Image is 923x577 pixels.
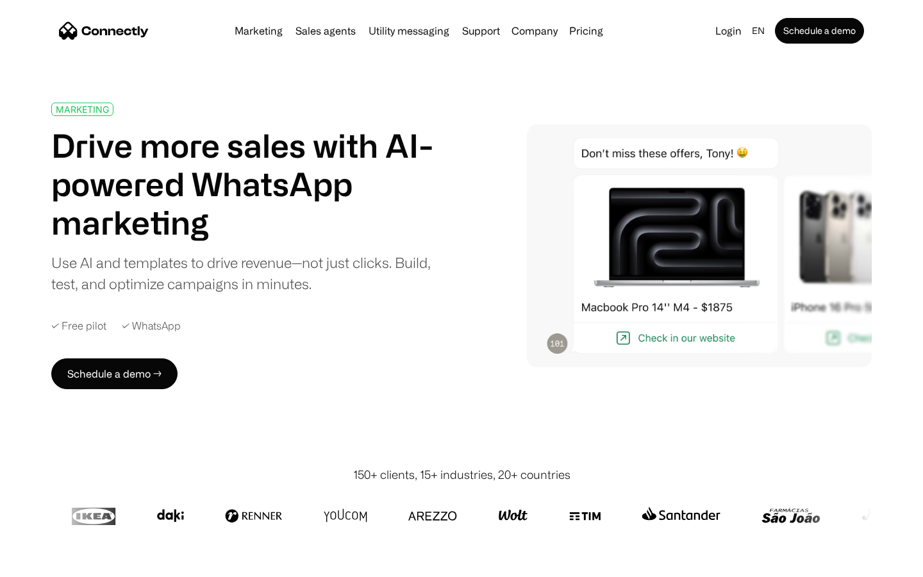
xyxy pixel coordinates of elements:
[290,26,361,36] a: Sales agents
[363,26,454,36] a: Utility messaging
[51,126,447,242] h1: Drive more sales with AI-powered WhatsApp marketing
[51,252,447,294] div: Use AI and templates to drive revenue—not just clicks. Build, test, and optimize campaigns in min...
[56,105,109,114] div: MARKETING
[511,22,558,40] div: Company
[775,18,864,44] a: Schedule a demo
[229,26,288,36] a: Marketing
[564,26,608,36] a: Pricing
[51,320,106,332] div: ✓ Free pilot
[122,320,181,332] div: ✓ WhatsApp
[710,22,747,40] a: Login
[457,26,505,36] a: Support
[51,358,178,389] a: Schedule a demo →
[13,553,77,573] aside: Language selected: English
[353,466,570,483] div: 150+ clients, 15+ industries, 20+ countries
[752,22,765,40] div: en
[26,555,77,573] ul: Language list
